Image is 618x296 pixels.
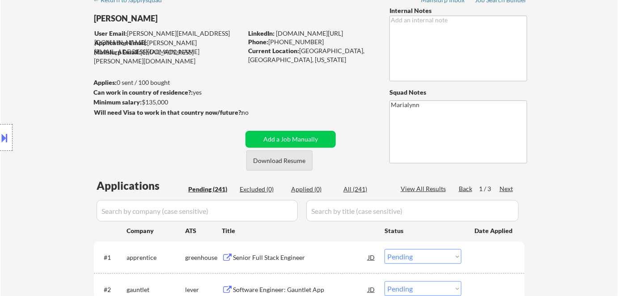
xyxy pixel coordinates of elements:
[241,108,267,117] div: no
[389,6,527,15] div: Internal Notes
[104,285,119,294] div: #2
[479,184,499,193] div: 1 / 3
[343,185,388,194] div: All (241)
[222,226,376,235] div: Title
[94,108,243,116] strong: Will need Visa to work in that country now/future?:
[127,253,185,262] div: apprentice
[94,38,242,56] div: [PERSON_NAME][EMAIL_ADDRESS][DOMAIN_NAME]
[127,285,185,294] div: gauntlet
[499,184,514,193] div: Next
[104,253,119,262] div: #1
[367,249,376,265] div: JD
[188,185,233,194] div: Pending (241)
[385,222,461,238] div: Status
[248,38,375,46] div: [PHONE_NUMBER]
[246,150,313,171] button: Download Resume
[389,88,527,97] div: Squad Notes
[291,185,336,194] div: Applied (0)
[185,285,222,294] div: lever
[240,185,284,194] div: Excluded (0)
[185,226,222,235] div: ATS
[94,48,242,65] div: [EMAIL_ADDRESS][PERSON_NAME][DOMAIN_NAME]
[306,200,519,221] input: Search by title (case sensitive)
[248,29,275,37] strong: LinkedIn:
[233,253,368,262] div: Senior Full Stack Engineer
[94,48,140,56] strong: Mailslurp Email:
[233,285,368,294] div: Software Engineer: Gauntlet App
[94,13,278,24] div: [PERSON_NAME]
[185,253,222,262] div: greenhouse
[248,47,299,54] strong: Current Location:
[276,29,343,37] a: [DOMAIN_NAME][URL]
[93,88,240,97] div: yes
[94,29,127,37] strong: User Email:
[401,184,449,193] div: View All Results
[127,226,185,235] div: Company
[93,98,242,107] div: $135,000
[93,78,242,87] div: 0 sent / 100 bought
[474,226,514,235] div: Date Applied
[97,200,298,221] input: Search by company (case sensitive)
[94,29,242,46] div: [PERSON_NAME][EMAIL_ADDRESS][DOMAIN_NAME]
[248,38,268,46] strong: Phone:
[94,39,147,46] strong: Application Email:
[248,46,375,64] div: [GEOGRAPHIC_DATA], [GEOGRAPHIC_DATA], [US_STATE]
[246,131,336,148] button: Add a Job Manually
[459,184,473,193] div: Back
